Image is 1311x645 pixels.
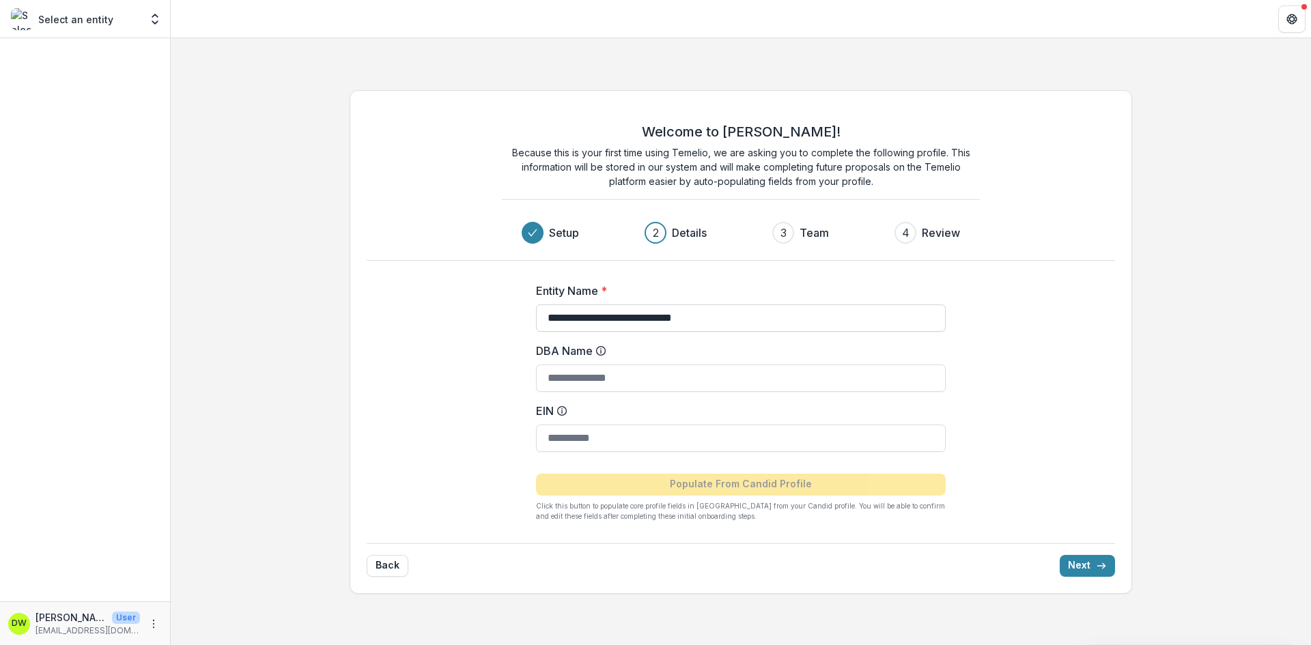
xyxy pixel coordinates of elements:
h3: Setup [549,225,579,241]
p: [EMAIL_ADDRESS][DOMAIN_NAME] [36,625,140,637]
h3: Review [922,225,960,241]
p: User [112,612,140,624]
div: 4 [902,225,910,241]
h3: Team [800,225,829,241]
p: Because this is your first time using Temelio, we are asking you to complete the following profil... [502,145,980,188]
button: More [145,616,162,632]
button: Back [367,555,408,577]
h3: Details [672,225,707,241]
label: EIN [536,403,938,419]
button: Get Help [1278,5,1306,33]
div: 3 [780,225,787,241]
img: Select an entity [11,8,33,30]
p: [PERSON_NAME] [36,610,107,625]
div: 2 [653,225,659,241]
div: Progress [522,222,960,244]
button: Populate From Candid Profile [536,474,946,496]
label: DBA Name [536,343,938,359]
h2: Welcome to [PERSON_NAME]! [642,124,841,140]
button: Next [1060,555,1115,577]
div: Dana Williams [12,619,27,628]
p: Select an entity [38,12,113,27]
button: Open entity switcher [145,5,165,33]
label: Entity Name [536,283,938,299]
p: Click this button to populate core profile fields in [GEOGRAPHIC_DATA] from your Candid profile. ... [536,501,946,521]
